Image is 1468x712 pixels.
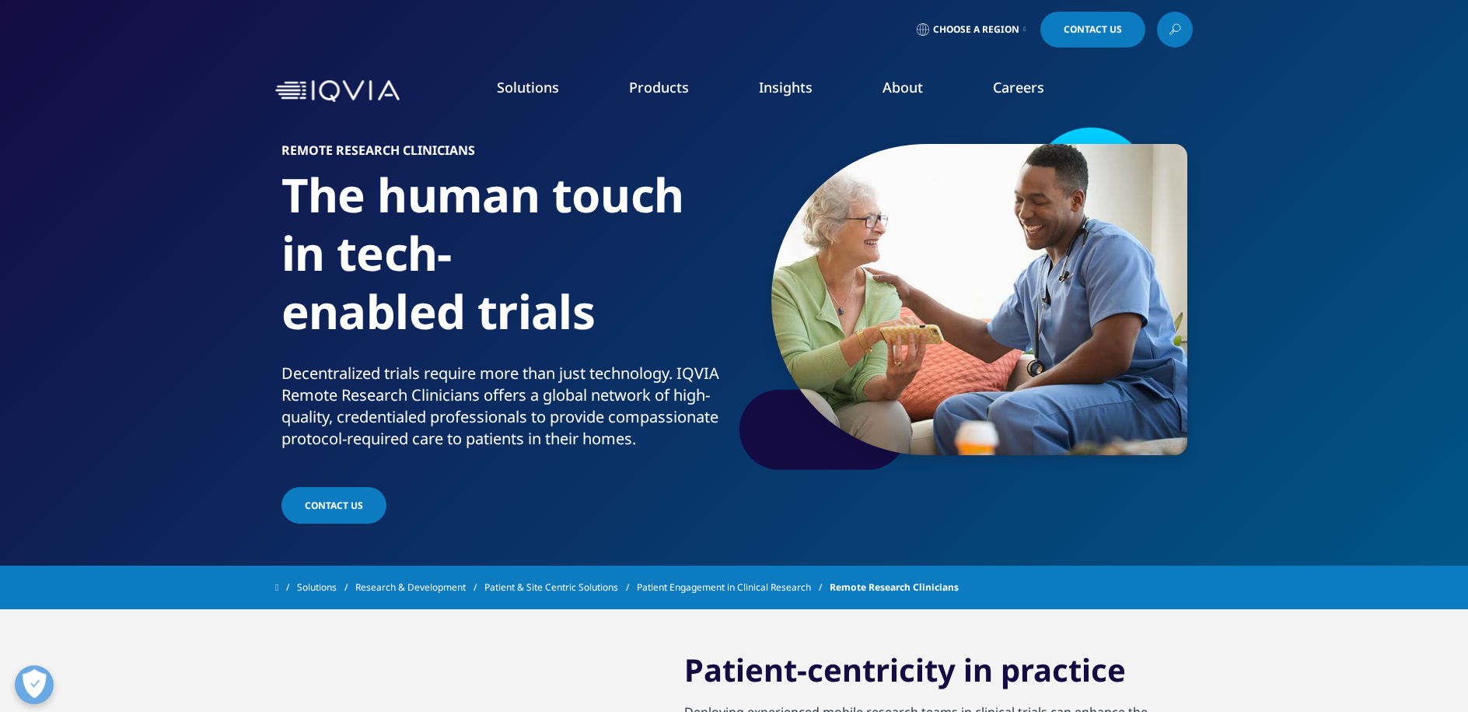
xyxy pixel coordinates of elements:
[637,573,830,602] a: Patient Engagement in Clinical Research
[15,665,54,704] button: Open Preferences
[297,573,355,602] a: Solutions
[830,573,959,602] span: Remote Research Clinicians
[281,487,386,524] a: Contact us
[406,54,1193,128] nav: Primary
[629,78,689,96] a: Products
[933,23,1019,36] span: Choose a Region
[759,78,813,96] a: Insights
[771,144,1187,455] img: 260_nurse-and-patient-using-cell-phone.jpg
[684,648,1126,703] h2: Patient-centricity in practice
[281,166,729,363] h1: The human touch in tech-enabled trials
[497,78,559,96] a: Solutions
[993,78,1044,96] a: Careers
[281,363,729,459] p: Decentralized trials require more than just technology. IQVIA Remote Research Clinicians offers a...
[305,499,363,512] span: Contact us
[883,78,923,96] a: About
[484,573,637,602] a: Patient & Site Centric Solutions
[355,573,484,602] a: Research & Development
[1040,12,1145,47] a: Contact Us
[1064,25,1122,34] span: Contact Us
[275,80,400,103] img: IQVIA Healthcare Information Technology and Pharma Clinical Research Company
[281,144,729,166] h6: Remote Research Clinicians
